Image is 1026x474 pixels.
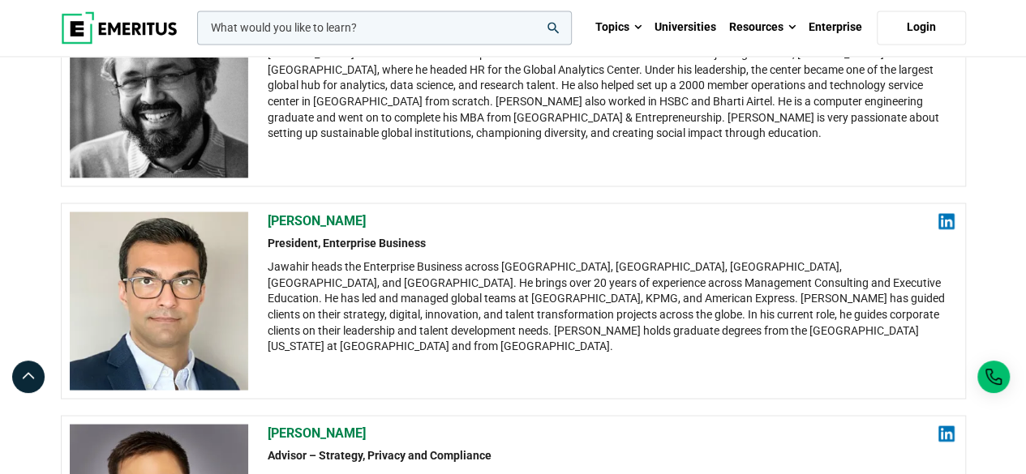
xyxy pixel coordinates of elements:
div: [PERSON_NAME] leads the Talent and People function for Eruditus and Emeritus. Prior to joining Er... [268,46,955,142]
input: woocommerce-product-search-field-0 [197,11,572,45]
div: Jawahir heads the Enterprise Business across [GEOGRAPHIC_DATA], [GEOGRAPHIC_DATA], [GEOGRAPHIC_DA... [268,258,955,354]
h2: Advisor – Strategy, Privacy and Compliance [268,447,955,463]
a: Login [877,11,966,45]
img: Jawahir-Morarji-picture [70,211,248,390]
img: linkedin.png [938,213,955,229]
h2: [PERSON_NAME] [268,424,955,442]
h2: [PERSON_NAME] [268,211,955,229]
h2: President, Enterprise Business [268,235,955,251]
img: linkedin.png [938,425,955,442]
